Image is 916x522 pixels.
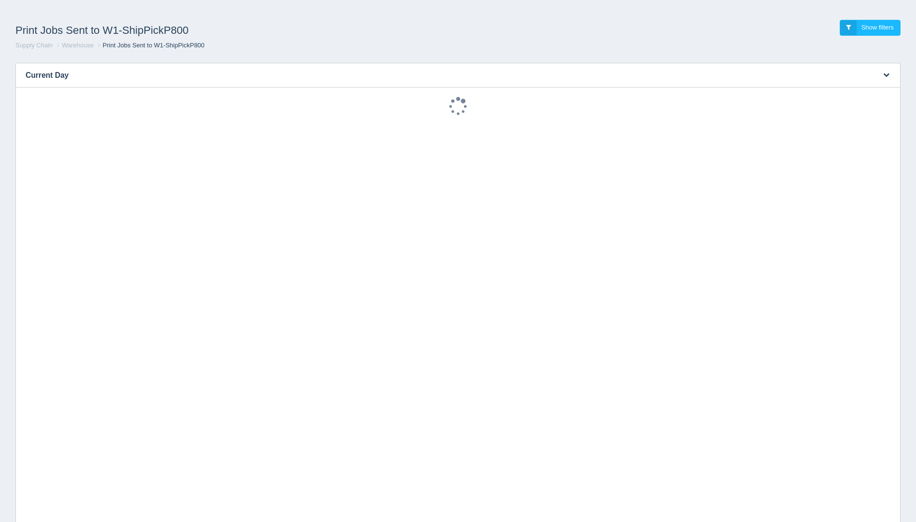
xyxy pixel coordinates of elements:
[16,63,871,87] h3: Current Day
[15,42,53,49] a: Supply Chain
[62,42,94,49] a: Warehouse
[15,20,458,41] h1: Print Jobs Sent to W1-ShipPickP800
[840,20,901,36] a: Show filters
[861,24,894,31] span: Show filters
[96,41,205,50] li: Print Jobs Sent to W1-ShipPickP800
